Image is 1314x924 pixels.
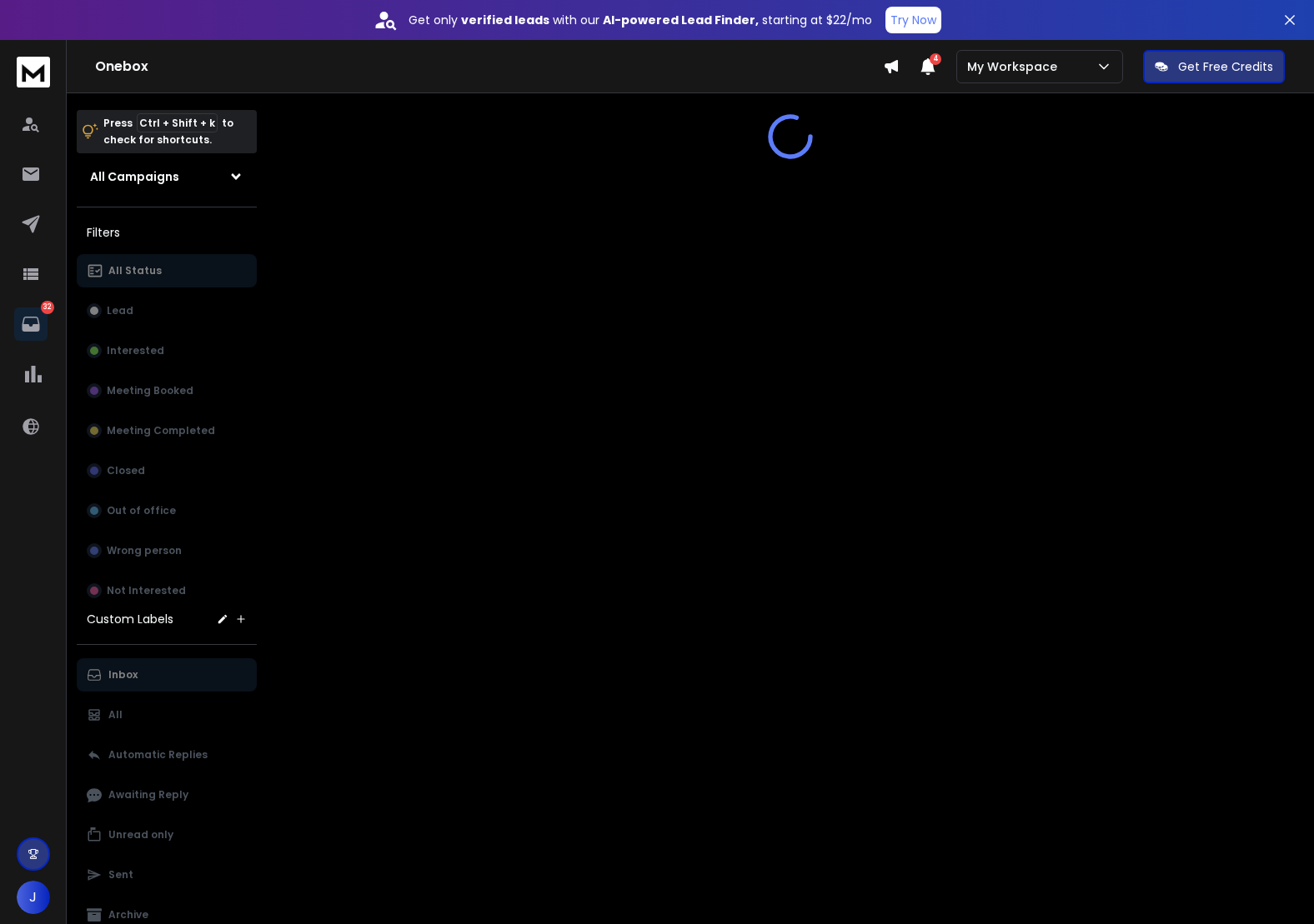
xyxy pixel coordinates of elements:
p: Press to check for shortcuts. [103,115,233,148]
strong: AI-powered Lead Finder, [603,12,759,28]
h1: All Campaigns [90,168,179,185]
p: 32 [41,301,54,314]
a: 32 [14,307,48,341]
span: Ctrl + Shift + k [137,113,218,132]
p: Try Now [890,12,936,28]
h3: Custom Labels [87,611,173,627]
p: Get only with our starting at $22/mo [409,12,872,28]
button: Get Free Credits [1143,50,1285,83]
button: J [17,881,50,914]
button: Try Now [885,7,941,33]
h3: Filters [77,221,257,244]
img: logo [17,57,50,87]
p: My Workspace [967,58,1064,75]
h1: Onebox [95,57,883,77]
span: 4 [930,53,941,65]
p: Get Free Credits [1178,58,1273,75]
button: All Campaigns [77,160,257,193]
strong: verified leads [461,12,549,28]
